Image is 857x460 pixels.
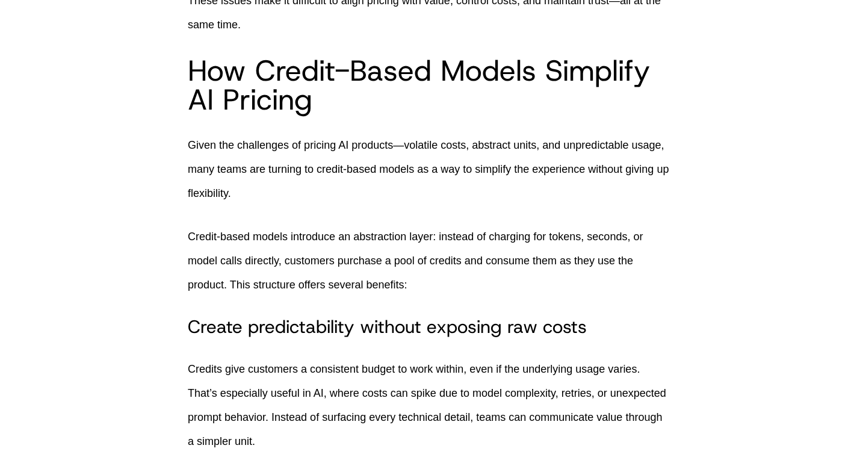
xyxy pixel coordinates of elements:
h3: Create predictability without exposing raw costs [188,316,669,338]
h2: How Credit-Based Models Simplify AI Pricing [188,56,669,114]
p: Credit-based models introduce an abstraction layer: instead of charging for tokens, seconds, or m... [188,225,669,297]
p: Credits give customers a consistent budget to work within, even if the underlying usage varies. T... [188,357,669,453]
p: Given the challenges of pricing AI products—volatile costs, abstract units, and unpredictable usa... [188,133,669,205]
